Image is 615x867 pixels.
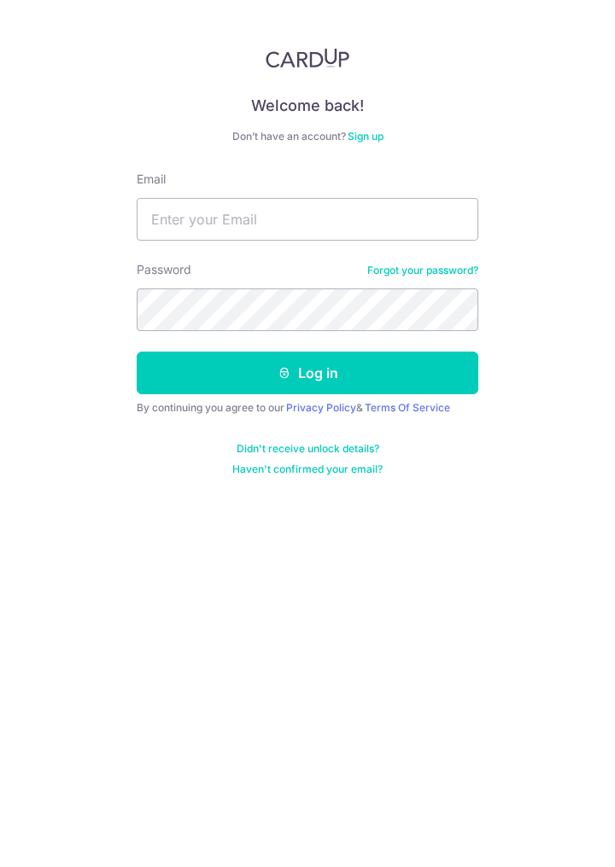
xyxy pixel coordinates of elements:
img: CardUp Logo [266,48,349,68]
h4: Welcome back! [137,96,478,116]
a: Privacy Policy [286,401,356,414]
div: By continuing you agree to our & [137,401,478,415]
a: Terms Of Service [365,401,450,414]
label: Password [137,261,191,278]
a: Forgot your password? [367,264,478,277]
a: Sign up [348,130,384,143]
button: Log in [137,352,478,394]
label: Email [137,171,166,188]
a: Didn't receive unlock details? [237,442,379,456]
input: Enter your Email [137,198,478,241]
div: Don’t have an account? [137,130,478,143]
a: Haven't confirmed your email? [232,463,383,476]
